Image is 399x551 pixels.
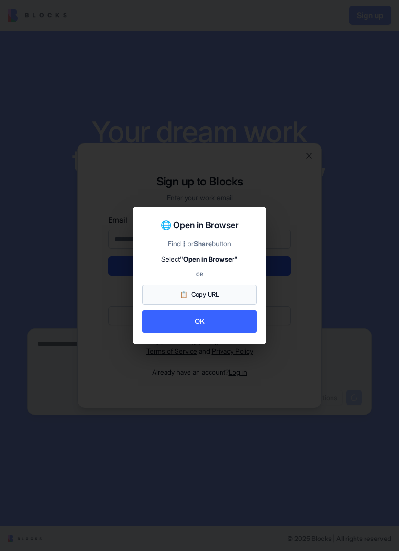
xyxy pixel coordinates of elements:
[142,310,257,333] button: OK
[196,271,203,277] strong: OR
[180,290,188,299] span: 📋
[142,285,257,305] button: 📋 Copy URL
[191,290,219,299] span: Copy URL
[142,254,257,264] div: Select
[180,255,238,263] strong: "Open in Browser"
[194,240,212,248] strong: Share
[142,239,257,249] div: Find or button
[181,240,188,248] strong: ⋮
[142,218,257,231] h2: 🌐 Open in Browser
